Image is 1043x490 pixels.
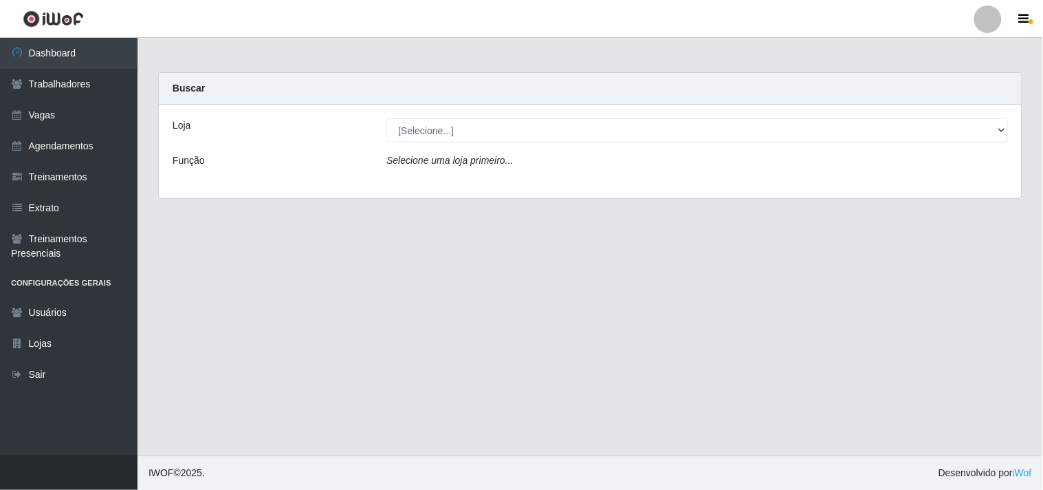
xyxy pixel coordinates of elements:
span: Desenvolvido por [938,466,1032,480]
a: iWof [1013,467,1032,478]
img: CoreUI Logo [23,10,84,28]
label: Função [173,153,205,168]
label: Loja [173,118,190,133]
span: IWOF [149,467,174,478]
span: © 2025 . [149,466,205,480]
i: Selecione uma loja primeiro... [386,155,513,166]
strong: Buscar [173,83,205,94]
